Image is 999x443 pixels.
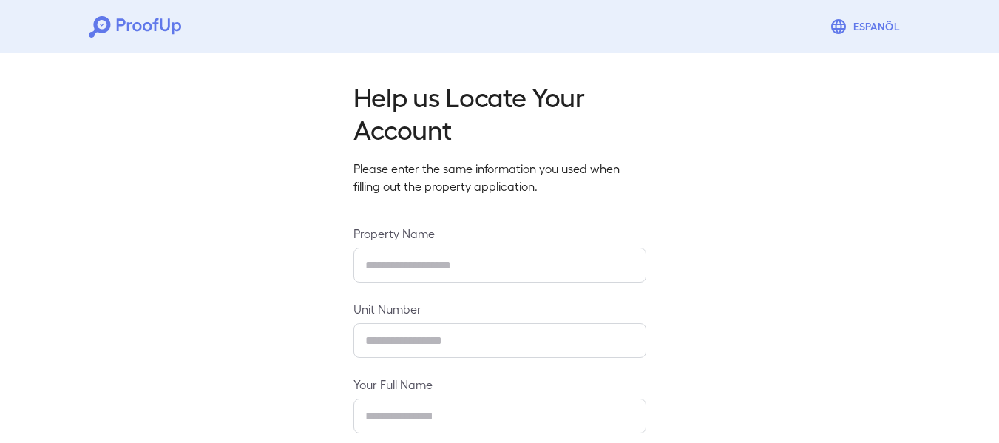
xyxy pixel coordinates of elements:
p: Please enter the same information you used when filling out the property application. [353,160,646,195]
button: Espanõl [824,12,910,41]
label: Unit Number [353,300,646,317]
label: Property Name [353,225,646,242]
h2: Help us Locate Your Account [353,80,646,145]
label: Your Full Name [353,376,646,393]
